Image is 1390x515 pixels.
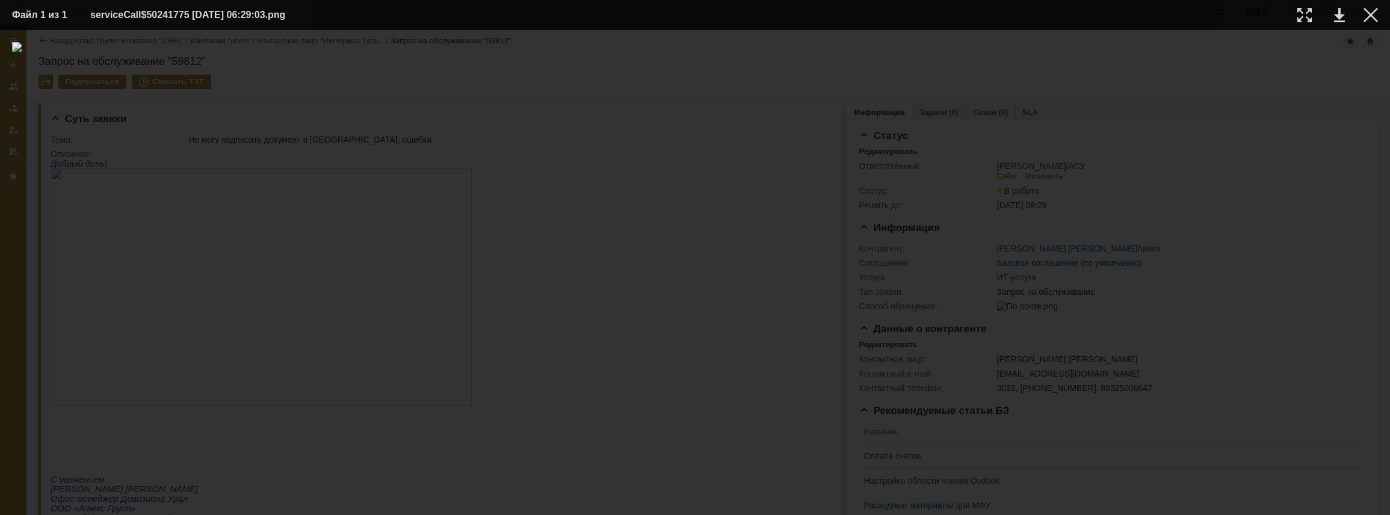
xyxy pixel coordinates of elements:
div: Файл 1 из 1 [12,10,72,20]
div: serviceCall$50241775 [DATE] 06:29:03.png [90,8,315,22]
div: Скачать файл [1334,8,1345,22]
div: Увеличить масштаб [1297,8,1312,22]
img: download [12,42,1378,503]
div: Закрыть окно (Esc) [1364,8,1378,22]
